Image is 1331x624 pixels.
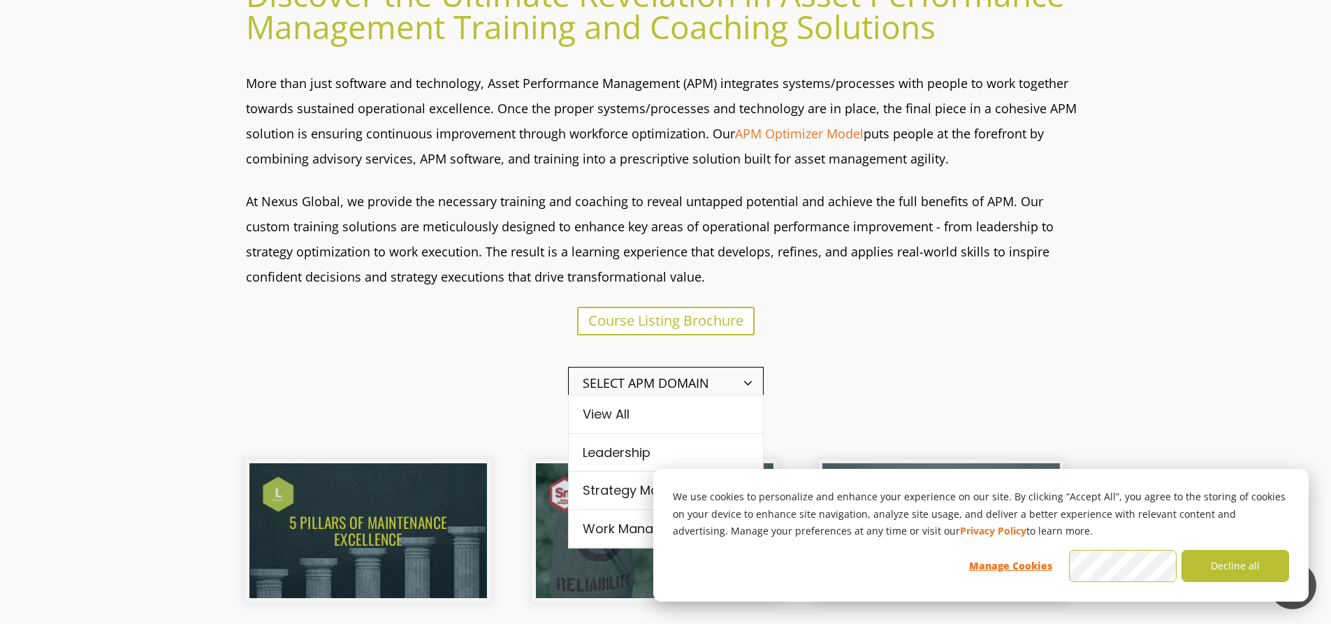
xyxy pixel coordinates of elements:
img: Advanced RCM Practices [536,463,773,599]
a: Leadership [569,437,763,468]
p: We use cookies to personalize and enhance your experience on our site. By clicking “Accept All”, ... [673,488,1289,540]
button: Accept all [1069,550,1177,582]
a: Work Management [569,514,763,544]
a: Course Listing Brochure [577,307,755,335]
p: At Nexus Global, we provide the necessary training and coaching to reveal untapped potential and ... [246,189,1086,289]
a: APM Optimizer Model [735,125,864,142]
a: Privacy Policy [960,523,1026,540]
button: Manage Cookies [957,550,1064,582]
span: Course Listing Brochure [588,311,743,330]
div: Cookie banner [653,469,1309,602]
img: New call-to-action [249,463,487,599]
img: New call-to-action [822,463,1060,599]
p: More than just software and technology, Asset Performance Management (APM) integrates systems/pro... [246,71,1086,171]
span: Select APM Domain [568,367,764,400]
a: View All [569,399,763,430]
a: Strategy Management [569,475,763,506]
button: Decline all [1181,550,1289,582]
